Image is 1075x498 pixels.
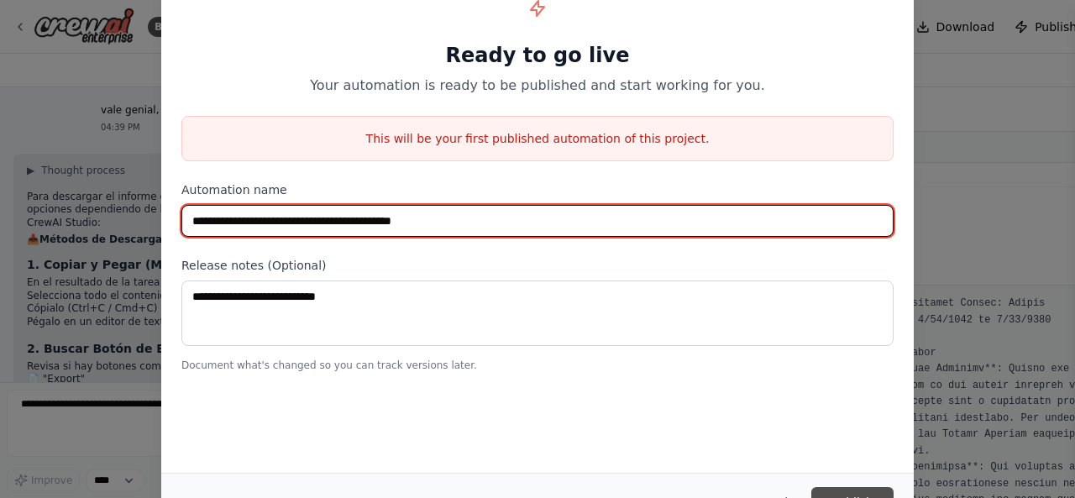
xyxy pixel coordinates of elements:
p: This will be your first published automation of this project. [182,130,893,147]
p: Your automation is ready to be published and start working for you. [181,76,894,96]
h1: Ready to go live [181,42,894,69]
label: Automation name [181,181,894,198]
label: Release notes (Optional) [181,257,894,274]
p: Document what's changed so you can track versions later. [181,359,894,372]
